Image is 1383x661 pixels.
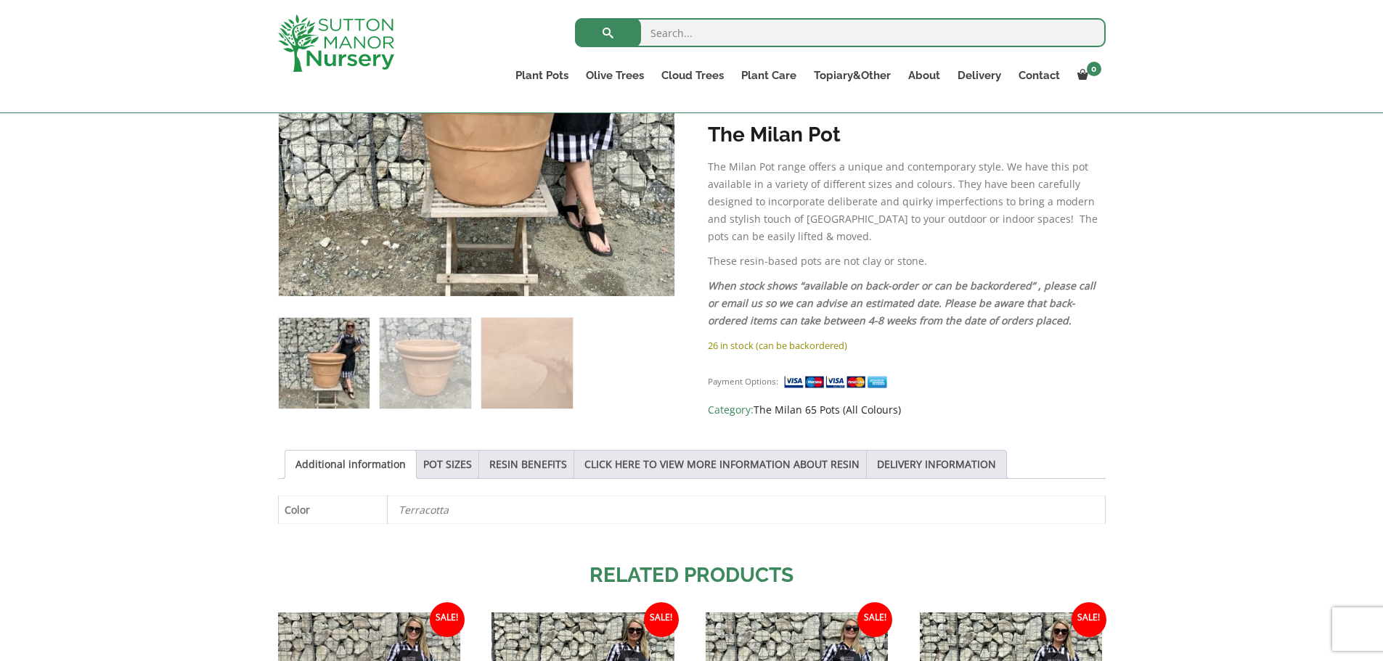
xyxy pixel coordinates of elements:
[399,496,1094,523] p: Terracotta
[423,451,472,478] a: POT SIZES
[708,123,841,147] strong: The Milan Pot
[653,65,733,86] a: Cloud Trees
[507,65,577,86] a: Plant Pots
[644,602,679,637] span: Sale!
[708,253,1105,270] p: These resin-based pots are not clay or stone.
[279,318,370,408] img: The Milan Pot 65 Colour Terracotta
[1010,65,1069,86] a: Contact
[489,451,567,478] a: RESIN BENEFITS
[295,451,406,478] a: Additional information
[1069,65,1106,86] a: 0
[430,602,465,637] span: Sale!
[575,18,1106,47] input: Search...
[949,65,1010,86] a: Delivery
[783,374,892,390] img: payment supported
[380,318,470,408] img: The Milan Pot 65 Colour Terracotta - Image 2
[754,403,901,416] a: The Milan 65 Pots (All Colours)
[708,158,1105,245] p: The Milan Pot range offers a unique and contemporary style. We have this pot available in a varie...
[708,376,778,387] small: Payment Options:
[708,401,1105,419] span: Category:
[708,279,1096,327] em: When stock shows “available on back-order or can be backordered” , please call or email us so we ...
[857,602,892,637] span: Sale!
[278,496,1106,524] table: Product Details
[1087,62,1101,76] span: 0
[278,496,387,523] th: Color
[733,65,805,86] a: Plant Care
[577,65,653,86] a: Olive Trees
[805,65,899,86] a: Topiary&Other
[1072,602,1106,637] span: Sale!
[708,337,1105,354] p: 26 in stock (can be backordered)
[278,560,1106,591] h2: Related products
[877,451,996,478] a: DELIVERY INFORMATION
[899,65,949,86] a: About
[481,318,572,408] img: The Milan Pot 65 Colour Terracotta - Image 3
[278,15,394,72] img: logo
[584,451,860,478] a: CLICK HERE TO VIEW MORE INFORMATION ABOUT RESIN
